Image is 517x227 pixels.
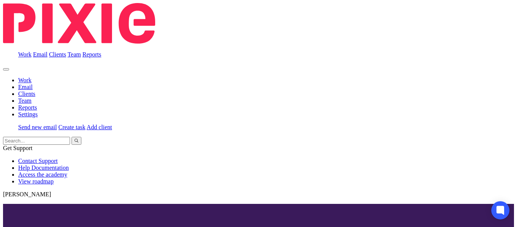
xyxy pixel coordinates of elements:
a: Help Documentation [18,164,69,171]
a: Team [67,51,81,58]
a: Add client [87,124,112,130]
a: Access the academy [18,171,67,178]
a: Clients [49,51,66,58]
a: Settings [18,111,38,117]
a: Work [18,51,31,58]
p: [PERSON_NAME] [3,191,514,198]
a: Work [18,77,31,83]
a: Clients [18,91,35,97]
a: Email [33,51,47,58]
a: View roadmap [18,178,54,185]
a: Reports [83,51,101,58]
a: Email [18,84,33,90]
span: Get Support [3,145,33,151]
a: Create task [58,124,86,130]
a: Contact Support [18,158,58,164]
a: Send new email [18,124,57,130]
a: Reports [18,104,37,111]
input: Search [3,137,70,145]
button: Search [72,137,81,145]
a: Team [18,97,31,104]
img: Pixie [3,3,155,44]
